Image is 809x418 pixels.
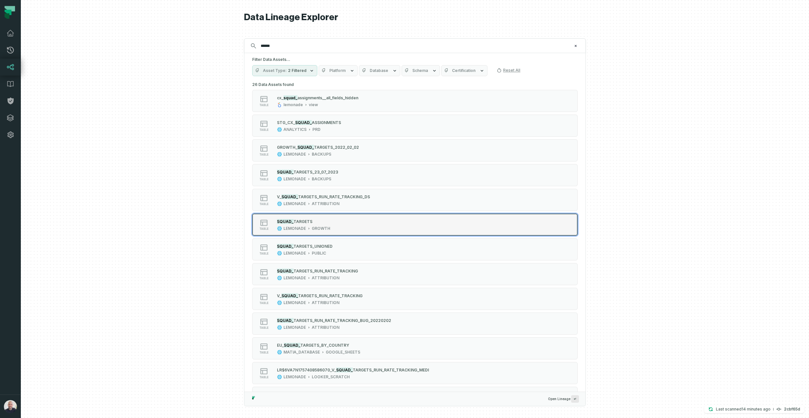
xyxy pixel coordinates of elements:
button: Last scanned[DATE] 10:55:04 AM2cbf65d [704,405,804,413]
button: tableMATIA_DATABASEGOOGLE_SHEETS [252,337,578,359]
span: assignments__all_fields_hidden [297,95,358,100]
button: tableLEMONADEPUBLIC [252,238,578,260]
mark: SQUAD_ [277,244,294,249]
div: MATIA_DATABASE [283,350,320,355]
button: tableLEMONADEATTRIBUTION [252,313,578,335]
div: LEMONADE [283,300,306,305]
div: Suggestions [244,80,585,392]
button: tableLEMONADEATTRIBUTION [252,288,578,310]
mark: SQUAD_ [281,293,298,298]
button: tableLEMONADEBACKUPS [252,139,578,161]
span: table [259,178,268,181]
span: table [259,376,268,379]
span: TARGETS_RUN_RATE_TRACKING_MEDI [353,368,429,372]
button: tableLEMONADEATTRIBUTION [252,387,578,409]
button: tableANALYTICSPRD [252,115,578,137]
div: ATTRIBUTION [312,325,339,330]
div: LEMONADE [283,176,306,182]
span: TARGETS_23_07_2023 [294,170,338,174]
span: table [259,301,268,305]
mark: SQUAD_ [297,145,314,150]
mark: SQUAD_ [277,269,294,273]
button: Reset All [494,65,523,76]
relative-time: Sep 10, 2025, 10:55 AM GMT+3 [742,407,771,411]
span: ASSIGNMENTS [312,120,341,125]
span: TARGETS_BY_COUNTRY [300,343,349,348]
span: table [259,252,268,255]
span: Certification [452,68,475,73]
button: Database [359,65,400,76]
span: table [259,128,268,132]
h4: 2cbf65d [784,407,800,411]
span: LR$6VA7N1757408586070 [277,368,330,372]
div: GOOGLE_SHEETS [326,350,360,355]
span: TARGETS_RUN_RATE_TRACKING_BUG_20220202 [294,318,391,323]
span: Platform [329,68,346,73]
button: tableLEMONADELOOKER_SCRATCH [252,362,578,384]
div: BACKUPS [312,152,331,157]
span: TARGETS [294,219,312,224]
div: LEMONADE [283,152,306,157]
mark: SQUAD_ [295,120,312,125]
span: GROW [277,145,290,150]
span: TARGETS_UNIONED [294,244,333,249]
span: V_ [277,194,281,199]
span: TARGETS_RUN_RATE_TRACKING [294,269,358,273]
div: LEMONADE [283,251,306,256]
span: STG_ [277,120,287,125]
span: 2 Filtered [288,68,307,73]
div: PUBLIC [312,251,326,256]
div: PRD [312,127,321,132]
button: tableLEMONADEGROWTH [252,214,578,236]
div: LEMONADE [283,325,306,330]
span: table [259,326,268,329]
mark: SQUAD_ [277,318,294,323]
span: TARGETS_2022_02_02 [314,145,359,150]
span: Schema [412,68,428,73]
span: TH_ [290,145,297,150]
button: Certification [441,65,487,76]
span: TARGETS_RUN_RATE_TRACKING_DS [298,194,370,199]
div: LEMONADE [283,275,306,281]
div: lemonade [283,102,303,107]
div: LOOKER_SCRATCH [312,374,350,380]
img: avatar of Daniel Ochoa Bimblich [4,400,17,413]
p: Last scanned [716,406,771,412]
h1: Data Lineage Explorer [244,12,586,23]
div: view [309,102,318,107]
span: TARGETS_RUN_RATE_TRACKING [298,293,363,298]
button: tableLEMONADEATTRIBUTION [252,263,578,285]
mark: SQUAD_ [277,219,294,224]
span: table [259,351,268,354]
button: Platform [319,65,358,76]
mark: SQUAD_ [336,368,353,372]
div: GROWTH [312,226,330,231]
span: Asset Type [263,68,287,73]
button: Clear search query [572,43,579,49]
span: Press ↵ to add a new Data Asset to the graph [571,395,579,403]
h5: Filter Data Assets... [252,57,578,62]
button: tablelemonadeview [252,90,578,112]
button: Schema [402,65,440,76]
button: Asset Type2 Filtered [252,65,317,76]
div: ANALYTICS [283,127,307,132]
span: table [259,202,268,206]
span: Database [370,68,388,73]
div: ATTRIBUTION [312,201,339,206]
div: ATTRIBUTION [312,275,339,281]
span: _V_ [330,368,336,372]
button: tableLEMONADEBACKUPS [252,164,578,186]
span: table [259,227,268,230]
div: LEMONADE [283,374,306,380]
mark: SQUAD_ [281,194,298,199]
mark: squad_ [283,95,297,100]
span: CX_ [287,120,295,125]
span: table [259,277,268,280]
button: tableLEMONADEATTRIBUTION [252,189,578,211]
div: LEMONADE [283,201,306,206]
span: V_ [277,293,281,298]
span: table [259,104,268,107]
div: BACKUPS [312,176,331,182]
span: EU_ [277,343,284,348]
div: LEMONADE [283,226,306,231]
